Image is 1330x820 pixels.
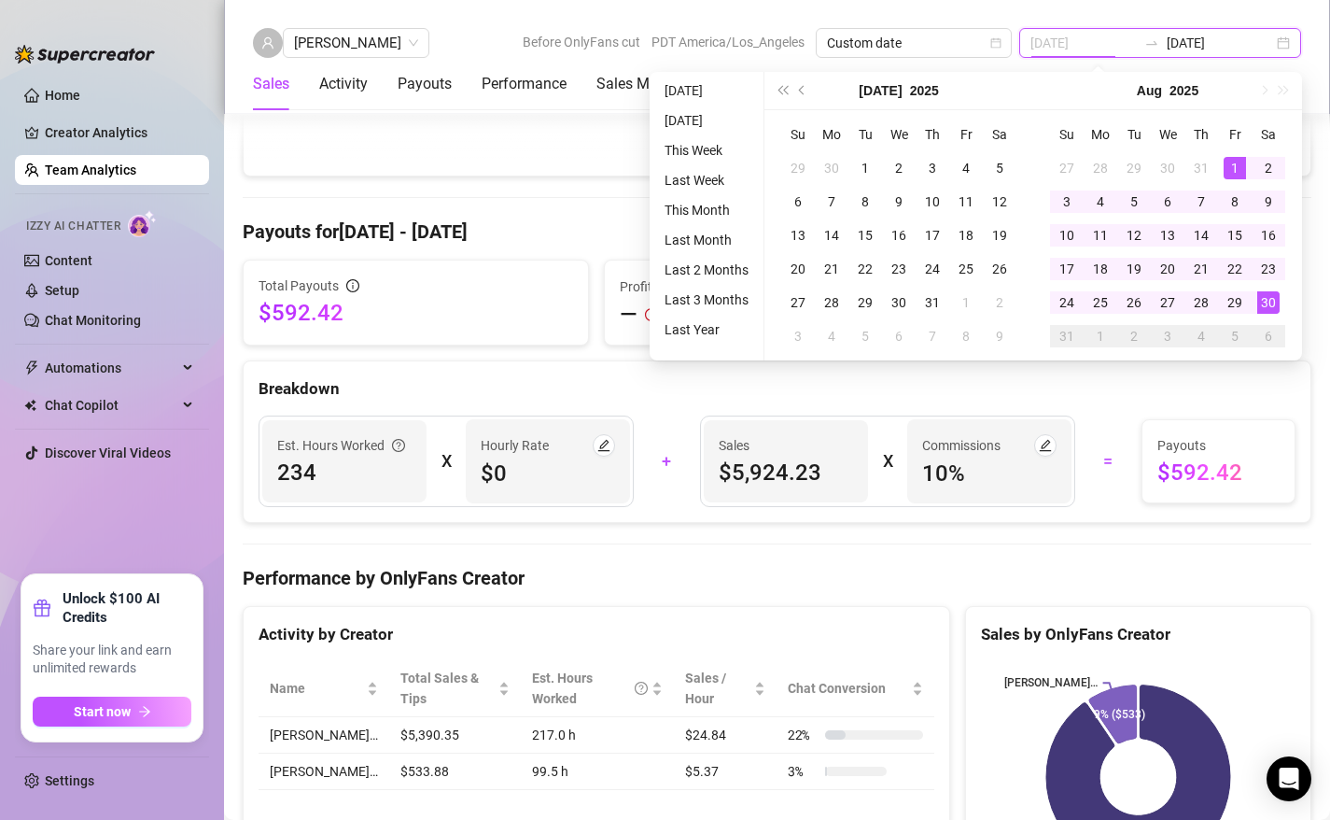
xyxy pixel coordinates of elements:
[1056,291,1078,314] div: 24
[1218,219,1252,252] td: 2025-08-15
[949,185,983,219] td: 2025-07-11
[1089,157,1112,179] div: 28
[1123,258,1145,280] div: 19
[781,219,815,252] td: 2025-07-13
[33,599,51,617] span: gift
[253,73,289,95] div: Sales
[1117,252,1151,286] td: 2025-08-19
[346,279,359,292] span: info-circle
[854,291,876,314] div: 29
[1257,291,1280,314] div: 30
[983,319,1016,353] td: 2025-08-09
[596,73,685,95] div: Sales Metrics
[883,446,892,476] div: X
[815,185,848,219] td: 2025-07-07
[820,258,843,280] div: 21
[820,291,843,314] div: 28
[1050,252,1084,286] td: 2025-08-17
[138,705,151,718] span: arrow-right
[955,157,977,179] div: 4
[1151,118,1184,151] th: We
[277,458,412,488] span: 234
[33,697,191,727] button: Start nowarrow-right
[645,308,658,321] span: exclamation-circle
[1190,258,1212,280] div: 21
[1224,224,1246,247] div: 15
[916,151,949,185] td: 2025-07-03
[792,72,813,109] button: Previous month (PageUp)
[1117,319,1151,353] td: 2025-09-02
[400,668,495,709] span: Total Sales & Tips
[261,36,274,49] span: user
[1089,291,1112,314] div: 25
[1089,224,1112,247] div: 11
[1156,325,1179,347] div: 3
[983,118,1016,151] th: Sa
[1257,325,1280,347] div: 6
[916,252,949,286] td: 2025-07-24
[787,157,809,179] div: 29
[988,325,1011,347] div: 9
[657,169,756,191] li: Last Week
[1089,258,1112,280] div: 18
[1151,151,1184,185] td: 2025-07-30
[888,325,910,347] div: 6
[854,258,876,280] div: 22
[1184,286,1218,319] td: 2025-08-28
[848,319,882,353] td: 2025-08-05
[1084,219,1117,252] td: 2025-08-11
[657,318,756,341] li: Last Year
[848,118,882,151] th: Tu
[45,313,141,328] a: Chat Monitoring
[815,219,848,252] td: 2025-07-14
[848,219,882,252] td: 2025-07-15
[921,258,944,280] div: 24
[1190,291,1212,314] div: 28
[657,229,756,251] li: Last Month
[848,151,882,185] td: 2025-07-01
[259,717,389,754] td: [PERSON_NAME]…
[1151,252,1184,286] td: 2025-08-20
[657,79,756,102] li: [DATE]
[674,660,777,717] th: Sales / Hour
[1169,72,1198,109] button: Choose a year
[1144,35,1159,50] span: swap-right
[827,29,1001,57] span: Custom date
[882,286,916,319] td: 2025-07-30
[481,459,615,488] span: $0
[685,668,750,709] span: Sales / Hour
[389,717,521,754] td: $5,390.35
[988,157,1011,179] div: 5
[888,258,910,280] div: 23
[1151,319,1184,353] td: 2025-09-03
[815,151,848,185] td: 2025-06-30
[1252,185,1285,219] td: 2025-08-09
[916,118,949,151] th: Th
[481,435,549,456] article: Hourly Rate
[815,118,848,151] th: Mo
[781,319,815,353] td: 2025-08-03
[1156,157,1179,179] div: 30
[1156,191,1179,213] div: 6
[657,289,756,311] li: Last 3 Months
[1157,435,1280,456] span: Payouts
[719,458,853,488] span: $5,924.23
[859,72,902,109] button: Choose a month
[949,151,983,185] td: 2025-07-04
[1117,286,1151,319] td: 2025-08-26
[1218,151,1252,185] td: 2025-08-01
[657,109,756,132] li: [DATE]
[389,660,521,717] th: Total Sales & Tips
[921,291,944,314] div: 31
[1151,219,1184,252] td: 2025-08-13
[1224,258,1246,280] div: 22
[781,286,815,319] td: 2025-07-27
[955,258,977,280] div: 25
[1190,191,1212,213] div: 7
[523,28,640,56] span: Before OnlyFans cut
[1218,185,1252,219] td: 2025-08-08
[1056,325,1078,347] div: 31
[949,219,983,252] td: 2025-07-18
[1050,118,1084,151] th: Su
[45,773,94,788] a: Settings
